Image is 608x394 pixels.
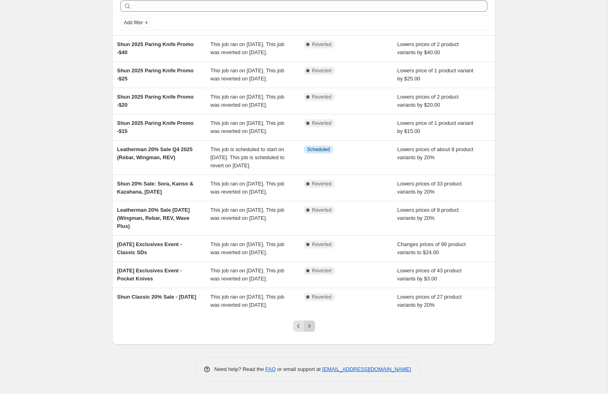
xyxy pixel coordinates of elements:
span: Need help? Read the [214,366,265,372]
span: Lowers prices of 9 product variants by 20% [397,207,459,221]
span: Reverted [312,268,332,274]
span: Shun 2025 Paring Knife Promo -$20 [117,94,194,108]
span: [DATE] Exclusives Event - Classic SDs [117,241,182,255]
span: This job ran on [DATE]. This job was reverted on [DATE]. [211,94,284,108]
nav: Pagination [293,320,315,332]
span: [DATE] Exclusives Event - Pocket Knives [117,268,182,282]
span: This job ran on [DATE]. This job was reverted on [DATE]. [211,241,284,255]
span: This job ran on [DATE]. This job was reverted on [DATE]. [211,207,284,221]
span: Lowers price of 1 product variant by $15.00 [397,120,474,134]
span: Lowers price of 1 product variant by $25.00 [397,67,474,82]
span: Reverted [312,241,332,248]
span: Lowers prices of 2 product variants by $20.00 [397,94,459,108]
span: Shun 20% Sale: Sora, Kanso & Kazahana, [DATE] [117,181,193,195]
span: Leatherman 20% Sale [DATE] (Wingman, Rebar, REV, Wave Plus) [117,207,190,229]
span: Changes prices of 99 product variants to $24.00 [397,241,466,255]
span: Lowers prices of 33 product variants by 20% [397,181,462,195]
span: or email support at [276,366,322,372]
span: Scheduled [307,146,330,153]
button: Previous [293,320,304,332]
button: Next [304,320,315,332]
a: [EMAIL_ADDRESS][DOMAIN_NAME] [322,366,411,372]
span: Lowers prices of about 8 product variants by 20% [397,146,474,160]
span: Reverted [312,294,332,300]
span: Add filter [124,19,143,26]
span: Shun 2025 Paring Knife Promo -$25 [117,67,194,82]
span: Lowers prices of 2 product variants by $40.00 [397,41,459,55]
span: This job ran on [DATE]. This job was reverted on [DATE]. [211,41,284,55]
span: Reverted [312,94,332,100]
span: Reverted [312,120,332,126]
span: Reverted [312,67,332,74]
span: This job ran on [DATE]. This job was reverted on [DATE]. [211,268,284,282]
span: Reverted [312,181,332,187]
span: Reverted [312,41,332,48]
span: Shun Classic 20% Sale - [DATE] [117,294,196,300]
span: This job ran on [DATE]. This job was reverted on [DATE]. [211,294,284,308]
span: This job ran on [DATE]. This job was reverted on [DATE]. [211,181,284,195]
span: Reverted [312,207,332,213]
span: This job is scheduled to start on [DATE]. This job is scheduled to revert on [DATE]. [211,146,285,169]
button: Add filter [120,18,153,27]
span: Leatherman 20% Sale Q4 2025 (Rebar, Wingman, REV) [117,146,192,160]
span: Lowers prices of 27 product variants by 20% [397,294,462,308]
span: Lowers prices of 43 product variants by $3.00 [397,268,462,282]
span: Shun 2025 Paring Knife Promo -$40 [117,41,194,55]
span: Shun 2025 Paring Knife Promo -$15 [117,120,194,134]
span: This job ran on [DATE]. This job was reverted on [DATE]. [211,120,284,134]
a: FAQ [265,366,276,372]
span: This job ran on [DATE]. This job was reverted on [DATE]. [211,67,284,82]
